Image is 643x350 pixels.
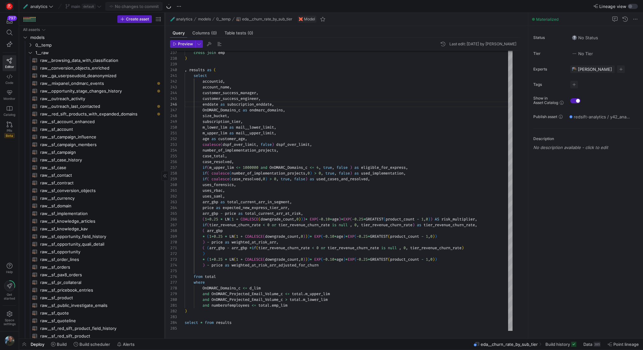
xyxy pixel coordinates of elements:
[5,81,13,85] span: Code
[227,113,229,118] span: ,
[23,4,28,9] span: 🧪
[272,142,274,147] span: )
[170,211,177,216] div: 265
[203,108,240,113] span: OnDMARC_Domains_c
[223,205,287,210] span: expected_new_express_tier_arr
[245,234,263,239] span: COALESCE
[203,85,229,90] span: account_name
[3,334,16,347] button: https://storage.googleapis.com/y42-prod-data-exchange/images/6IdsliWYEjCj6ExZYNtk9pMT8U8l8YHLguyz...
[227,199,290,205] span: total_current_arr_in_segment
[248,31,253,35] span: (0)
[276,176,278,182] span: ,
[599,4,626,9] span: Lineage view
[225,211,236,216] span: price
[57,342,67,347] span: Build
[294,176,305,182] span: false
[290,199,292,205] span: ,
[310,142,312,147] span: ,
[170,147,177,153] div: 254
[265,234,299,239] span: downgrade_count
[234,182,236,187] span: ,
[207,176,209,182] span: (
[424,217,426,222] span: ,
[203,90,256,95] span: customer_success_manager
[225,217,229,222] span: LN
[5,270,13,274] span: Help
[307,171,310,176] span: 0
[314,234,321,239] span: EXP
[3,1,16,12] a: https://storage.googleapis.com/y42-prod-data-exchange/images/C0c2ZRu8XU2mQEXUlKrTCN4i0dD3czfOt8UZ...
[265,176,267,182] span: )
[229,130,234,136] span: as
[203,188,223,193] span: uses_rbac
[170,84,177,90] div: 243
[361,171,403,176] span: used_implementation
[170,40,195,48] button: Preview
[205,217,207,222] span: 1
[170,234,177,239] div: 269
[339,171,350,176] span: false
[350,165,352,170] span: )
[5,65,14,69] span: Editor
[170,130,177,136] div: 251
[232,217,234,222] span: 1
[240,234,243,239] span: +
[258,217,261,222] span: (
[580,339,603,350] button: Data385
[572,51,593,56] span: No Tier
[203,222,207,227] span: if
[303,234,305,239] span: )
[170,165,177,170] div: 257
[203,176,207,182] span: if
[261,176,263,182] span: ,
[296,217,299,222] span: 0
[203,228,205,233] span: (
[236,125,274,130] span: mail__lower_limit
[198,17,211,21] span: models
[30,4,48,9] span: analytics
[3,103,16,119] a: Catalog
[368,176,370,182] span: ,
[281,176,290,182] span: true
[290,176,292,182] span: ,
[207,222,209,227] span: (
[428,217,430,222] span: )
[240,119,243,124] span: ,
[170,193,177,199] div: 262
[245,211,301,216] span: total_current_arr_at_risk
[173,31,185,35] span: Query
[203,119,240,124] span: subscription_tier
[203,130,227,136] span: m_upper_lim
[332,165,334,170] span: ,
[339,222,348,227] span: null
[332,217,339,222] span: age
[305,176,307,182] span: )
[170,182,177,188] div: 260
[4,113,15,116] span: Catalog
[203,205,214,210] span: price
[216,205,220,210] span: as
[3,308,16,329] a: Spacesettings
[170,73,177,78] div: 241
[287,205,290,210] span: ,
[170,228,177,234] div: 268
[574,114,630,119] span: redsift-analytics / y42_analytics_main / eda__churn_rate_by_sub_tier
[334,171,336,176] span: ,
[343,217,350,222] span: EXP
[170,107,177,113] div: 247
[170,124,177,130] div: 250
[236,130,274,136] span: mail__upper_limit
[263,222,265,227] span: <
[229,176,232,182] span: (
[238,211,243,216] span: as
[336,165,348,170] span: false
[203,79,223,84] span: accountid
[203,194,223,199] span: uses_saml
[354,171,359,176] span: as
[294,217,296,222] span: ,
[170,136,177,142] div: 252
[170,222,177,228] div: 267
[229,234,234,239] span: LN
[203,171,207,176] span: if
[6,3,13,10] img: https://storage.googleapis.com/y42-prod-data-exchange/images/C0c2ZRu8XU2mQEXUlKrTCN4i0dD3czfOt8UZ...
